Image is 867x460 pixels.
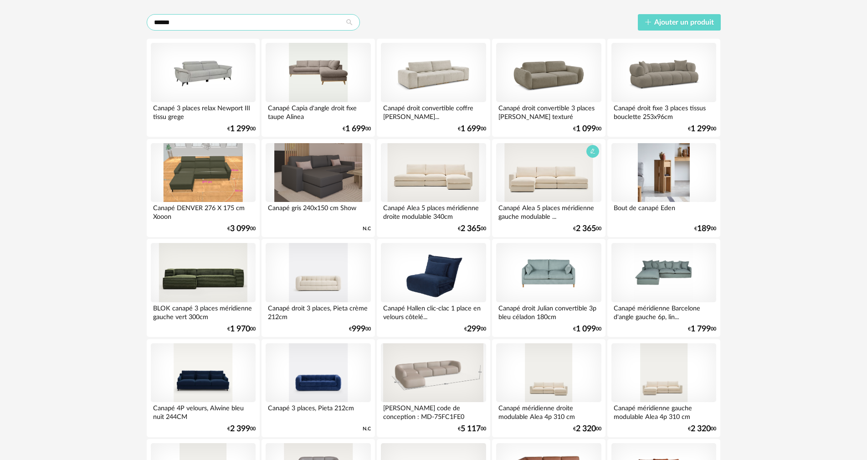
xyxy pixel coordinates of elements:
div: € 00 [573,326,601,332]
div: € 00 [227,126,256,132]
span: 2 365 [576,226,596,232]
div: € 00 [694,226,716,232]
div: Canapé méridienne gauche modulable Alea 4p 310 cm [611,402,716,420]
a: Canapé droit 3 places, Pieta crème 212cm Canapé droit 3 places, Pieta crème 212cm €99900 [262,239,375,337]
div: Canapé méridienne Barcelone d'angle gauche 6p, lin... [611,302,716,320]
span: 1 699 [345,126,365,132]
span: 3 099 [230,226,250,232]
span: 2 320 [691,426,711,432]
span: 2 399 [230,426,250,432]
div: Canapé droit Julian convertible 3p bleu céladon 180cm [496,302,601,320]
a: Canapé méridienne Barcelone d'angle gauche 6p, lin bleu céladon 300cm Canapé méridienne Barcelone... [607,239,720,337]
a: Canapé méridienne gauche modulable Alea 4p 310 cm Canapé méridienne gauche modulable Alea 4p 310 ... [607,339,720,437]
div: € 00 [227,226,256,232]
span: 1 099 [576,326,596,332]
span: Ajouter un produit [654,19,714,26]
div: € 00 [343,126,371,132]
span: 2 365 [461,226,481,232]
div: Canapé droit convertible 3 places [PERSON_NAME] texturé [496,102,601,120]
div: Canapé méridienne droite modulable Alea 4p 310 cm [496,402,601,420]
a: Canapé droit Julian convertible 3p bleu céladon 180cm Canapé droit Julian convertible 3p bleu cél... [492,239,605,337]
div: Canapé 3 places relax Newport III tissu grege [151,102,256,120]
div: € 00 [688,126,716,132]
a: Canapé 3 places relax Newport III tissu grege Canapé 3 places relax Newport III tissu grege €1 29900 [147,39,260,137]
div: Canapé Capia d'angle droit fixe taupe Alinea [266,102,370,120]
span: 2 320 [576,426,596,432]
button: Ajouter un produit [638,14,721,31]
div: [PERSON_NAME] code de conception : MD-75FC1FE0 [381,402,486,420]
span: 1 299 [230,126,250,132]
div: € 00 [688,326,716,332]
span: 299 [467,326,481,332]
div: € 00 [227,426,256,432]
div: € 00 [464,326,486,332]
a: Canapé 3 places, Pieta 212cm Canapé 3 places, Pieta 212cm N.C [262,339,375,437]
a: Canapé droit convertible 3 places DENISE tissu texturé Canapé droit convertible 3 places [PERSON_... [492,39,605,137]
div: € 00 [573,126,601,132]
div: Canapé droit 3 places, Pieta crème 212cm [266,302,370,320]
span: 1 299 [691,126,711,132]
div: € 00 [458,126,486,132]
div: € 00 [573,226,601,232]
a: Canapé DENVER 276 X 175 cm Xooon Canapé DENVER 276 X 175 cm Xooon €3 09900 [147,139,260,237]
div: € 00 [227,326,256,332]
span: N.C [363,426,371,432]
span: 1 099 [576,126,596,132]
a: Canapé gris 240x150 cm Show Canapé gris 240x150 cm Show N.C [262,139,375,237]
span: N.C [363,226,371,232]
div: Canapé gris 240x150 cm Show [266,202,370,220]
span: 189 [697,226,711,232]
span: 1 799 [691,326,711,332]
span: 1 699 [461,126,481,132]
div: Canapé droit fixe 3 places tissus bouclette 253x96cm [611,102,716,120]
div: Bout de canapé Eden [611,202,716,220]
span: 1 970 [230,326,250,332]
a: Canapé méridienne droite modulable Alea 4p 310 cm Canapé méridienne droite modulable Alea 4p 310 ... [492,339,605,437]
div: Canapé 3 places, Pieta 212cm [266,402,370,420]
div: € 00 [573,426,601,432]
span: 999 [352,326,365,332]
a: Canapé Capia d'angle droit fixe taupe Alinea Canapé Capia d'angle droit fixe taupe Alinea €1 69900 [262,39,375,137]
div: € 00 [688,426,716,432]
div: BLOK canapé 3 places méridienne gauche vert 300cm [151,302,256,320]
a: Canapé Alea 5 places méridienne droite modulable 340cm Canapé Alea 5 places méridienne droite mod... [377,139,490,237]
div: Canapé 4P velours, Alwine bleu nuit 244CM [151,402,256,420]
div: Canapé DENVER 276 X 175 cm Xooon [151,202,256,220]
a: Martina canapé code de conception : MD-75FC1FE0 [PERSON_NAME] code de conception : MD-75FC1FE0 €5... [377,339,490,437]
a: Canapé 4P velours, Alwine bleu nuit 244CM Canapé 4P velours, Alwine bleu nuit 244CM €2 39900 [147,339,260,437]
div: € 00 [458,226,486,232]
span: 5 117 [461,426,481,432]
div: € 00 [458,426,486,432]
div: € 00 [349,326,371,332]
a: Canapé Hallen clic-clac 1 place en velours côtelé bleu foncé 93cm Canapé Hallen clic-clac 1 place... [377,239,490,337]
a: Bout de canapé Eden Bout de canapé Eden €18900 [607,139,720,237]
a: Canapé droit fixe 3 places tissus bouclette 253x96cm Canapé droit fixe 3 places tissus bouclette ... [607,39,720,137]
div: Canapé Alea 5 places méridienne droite modulable 340cm [381,202,486,220]
a: Canapé droit convertible coffre ANAKIN tissu bouclette beige Bobochic Canapé droit convertible co... [377,39,490,137]
a: Canapé Alea 5 places méridienne gauche modulable 340 cm Canapé Alea 5 places méridienne gauche mo... [492,139,605,237]
a: BLOK canapé 3 places méridienne gauche vert 300cm BLOK canapé 3 places méridienne gauche vert 300... [147,239,260,337]
div: Canapé Hallen clic-clac 1 place en velours côtelé... [381,302,486,320]
div: Canapé droit convertible coffre [PERSON_NAME]... [381,102,486,120]
div: Canapé Alea 5 places méridienne gauche modulable ... [496,202,601,220]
